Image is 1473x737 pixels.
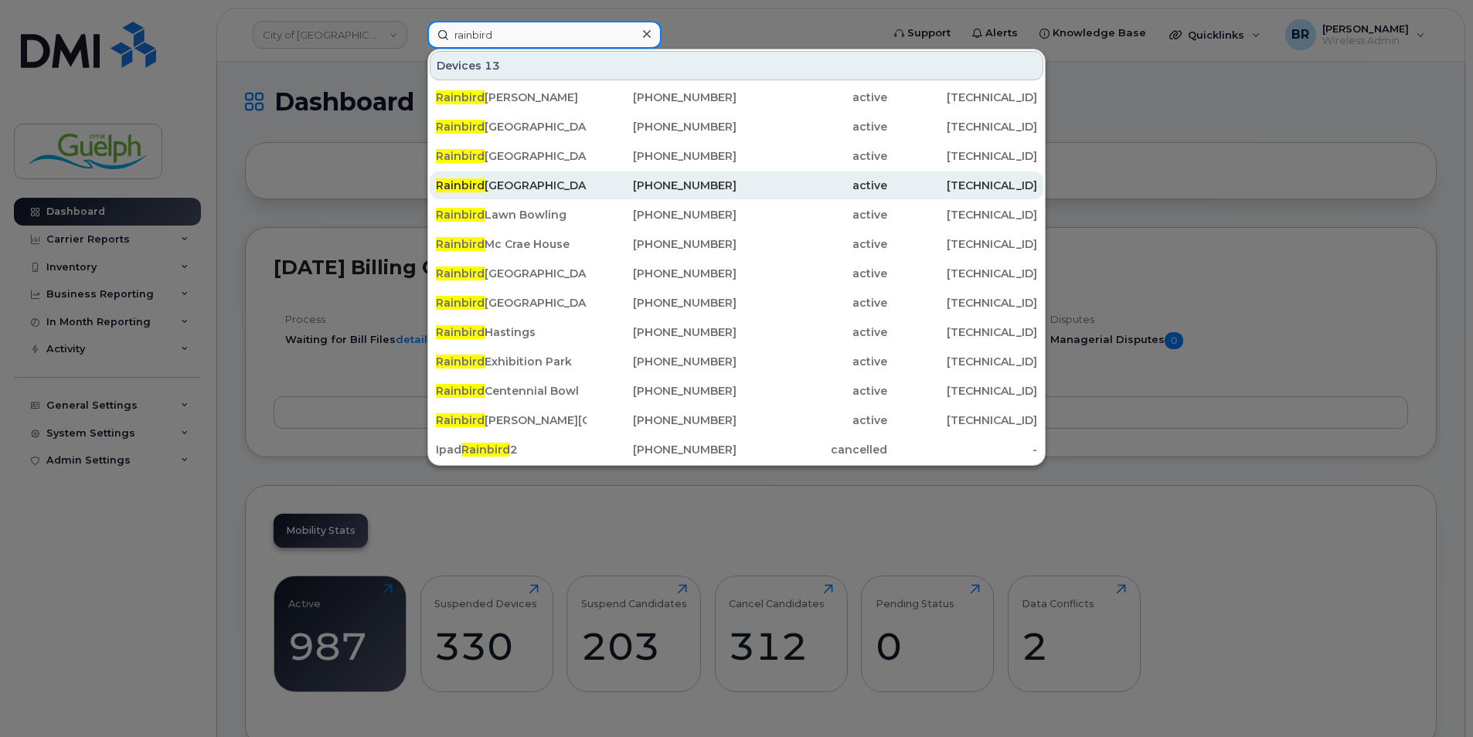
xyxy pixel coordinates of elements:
[887,236,1038,252] div: [TECHNICAL_ID]
[436,90,587,105] div: [PERSON_NAME]
[736,178,887,193] div: active
[436,295,587,311] div: [GEOGRAPHIC_DATA]
[587,236,737,252] div: [PHONE_NUMBER]
[887,413,1038,428] div: [TECHNICAL_ID]
[430,289,1043,317] a: Rainbird[GEOGRAPHIC_DATA][PHONE_NUMBER]active[TECHNICAL_ID]
[436,90,485,104] span: Rainbird
[587,442,737,457] div: [PHONE_NUMBER]
[436,413,485,427] span: Rainbird
[461,443,510,457] span: Rainbird
[887,119,1038,134] div: [TECHNICAL_ID]
[430,377,1043,405] a: RainbirdCentennial Bowl[PHONE_NUMBER]active[TECHNICAL_ID]
[436,236,587,252] div: Mc Crae House
[430,142,1043,170] a: Rainbird[GEOGRAPHIC_DATA][PHONE_NUMBER]active[TECHNICAL_ID]
[887,383,1038,399] div: [TECHNICAL_ID]
[436,178,485,192] span: Rainbird
[436,355,485,368] span: Rainbird
[436,120,485,134] span: Rainbird
[430,260,1043,287] a: Rainbird[GEOGRAPHIC_DATA][PHONE_NUMBER]active[TECHNICAL_ID]
[430,51,1043,80] div: Devices
[436,237,485,251] span: Rainbird
[436,266,587,281] div: [GEOGRAPHIC_DATA]
[887,148,1038,164] div: [TECHNICAL_ID]
[887,266,1038,281] div: [TECHNICAL_ID]
[887,442,1038,457] div: -
[436,383,587,399] div: Centennial Bowl
[736,442,887,457] div: cancelled
[887,295,1038,311] div: [TECHNICAL_ID]
[587,324,737,340] div: [PHONE_NUMBER]
[436,325,485,339] span: Rainbird
[736,413,887,428] div: active
[587,266,737,281] div: [PHONE_NUMBER]
[436,207,587,222] div: Lawn Bowling
[736,119,887,134] div: active
[887,178,1038,193] div: [TECHNICAL_ID]
[436,384,485,398] span: Rainbird
[436,413,587,428] div: [PERSON_NAME][GEOGRAPHIC_DATA]
[587,178,737,193] div: [PHONE_NUMBER]
[436,149,485,163] span: Rainbird
[587,383,737,399] div: [PHONE_NUMBER]
[736,383,887,399] div: active
[736,148,887,164] div: active
[736,295,887,311] div: active
[587,119,737,134] div: [PHONE_NUMBER]
[436,354,587,369] div: Exhibition Park
[430,230,1043,258] a: RainbirdMc Crae House[PHONE_NUMBER]active[TECHNICAL_ID]
[887,324,1038,340] div: [TECHNICAL_ID]
[430,406,1043,434] a: Rainbird[PERSON_NAME][GEOGRAPHIC_DATA][PHONE_NUMBER]active[TECHNICAL_ID]
[887,90,1038,105] div: [TECHNICAL_ID]
[436,267,485,280] span: Rainbird
[587,354,737,369] div: [PHONE_NUMBER]
[430,113,1043,141] a: Rainbird[GEOGRAPHIC_DATA][PHONE_NUMBER]active[TECHNICAL_ID]
[587,413,737,428] div: [PHONE_NUMBER]
[587,90,737,105] div: [PHONE_NUMBER]
[436,208,485,222] span: Rainbird
[430,348,1043,375] a: RainbirdExhibition Park[PHONE_NUMBER]active[TECHNICAL_ID]
[485,58,500,73] span: 13
[736,90,887,105] div: active
[436,148,587,164] div: [GEOGRAPHIC_DATA]
[587,148,737,164] div: [PHONE_NUMBER]
[430,83,1043,111] a: Rainbird[PERSON_NAME][PHONE_NUMBER]active[TECHNICAL_ID]
[736,266,887,281] div: active
[436,324,587,340] div: Hastings
[887,207,1038,222] div: [TECHNICAL_ID]
[436,119,587,134] div: [GEOGRAPHIC_DATA]
[430,201,1043,229] a: RainbirdLawn Bowling[PHONE_NUMBER]active[TECHNICAL_ID]
[587,207,737,222] div: [PHONE_NUMBER]
[430,436,1043,464] a: IpadRainbird2[PHONE_NUMBER]cancelled-
[587,295,737,311] div: [PHONE_NUMBER]
[436,442,587,457] div: Ipad 2
[430,318,1043,346] a: RainbirdHastings[PHONE_NUMBER]active[TECHNICAL_ID]
[736,236,887,252] div: active
[736,354,887,369] div: active
[436,296,485,310] span: Rainbird
[736,324,887,340] div: active
[736,207,887,222] div: active
[436,178,587,193] div: [GEOGRAPHIC_DATA]
[887,354,1038,369] div: [TECHNICAL_ID]
[430,172,1043,199] a: Rainbird[GEOGRAPHIC_DATA][PHONE_NUMBER]active[TECHNICAL_ID]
